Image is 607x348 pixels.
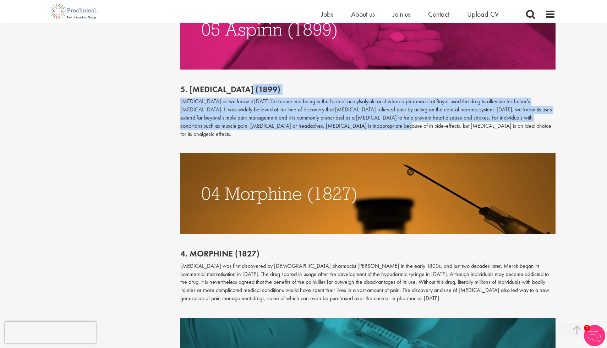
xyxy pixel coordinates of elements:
[180,153,556,234] img: MORPHINE (1827)
[180,98,556,138] p: [MEDICAL_DATA] as we know it [DATE] first came into being in the form of acetylsalycilc acid when...
[5,322,96,343] iframe: reCAPTCHA
[467,10,499,19] a: Upload CV
[321,10,333,19] a: Jobs
[584,325,590,331] span: 1
[428,10,449,19] a: Contact
[180,249,556,258] h2: 4. Morphine (1827)
[180,262,556,303] p: [MEDICAL_DATA] was first discovered by [DEMOGRAPHIC_DATA] pharmacist [PERSON_NAME] in the early 1...
[393,10,410,19] a: Join us
[351,10,375,19] a: About us
[584,325,605,346] img: Chatbot
[180,85,556,94] h2: 5. [MEDICAL_DATA] (1899)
